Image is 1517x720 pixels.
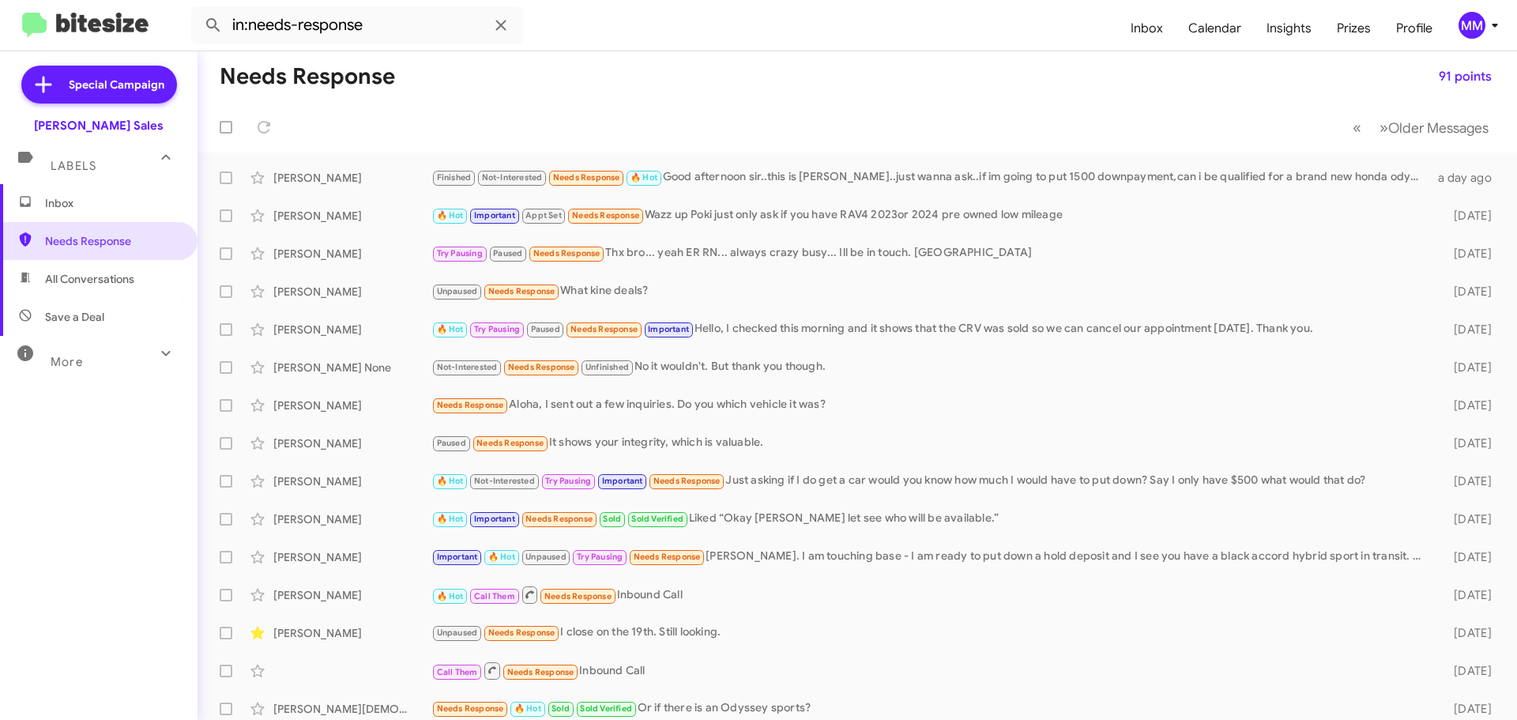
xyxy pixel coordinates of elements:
[437,172,472,183] span: Finished
[508,362,575,372] span: Needs Response
[474,514,515,524] span: Important
[551,703,570,714] span: Sold
[488,286,555,296] span: Needs Response
[431,320,1429,338] div: Hello, I checked this morning and it shows that the CRV was sold so we can cancel our appointment...
[1118,6,1176,51] a: Inbox
[431,244,1429,262] div: Thx bro... yeah ER RN... always crazy busy... Ill be in touch. [GEOGRAPHIC_DATA]
[45,233,179,249] span: Needs Response
[1429,663,1504,679] div: [DATE]
[1344,111,1498,144] nav: Page navigation example
[476,438,544,448] span: Needs Response
[1429,587,1504,603] div: [DATE]
[648,324,689,334] span: Important
[631,514,683,524] span: Sold Verified
[1429,511,1504,527] div: [DATE]
[273,322,431,337] div: [PERSON_NAME]
[45,309,104,325] span: Save a Deal
[51,159,96,173] span: Labels
[437,324,464,334] span: 🔥 Hot
[493,248,522,258] span: Paused
[1429,398,1504,413] div: [DATE]
[545,476,591,486] span: Try Pausing
[273,170,431,186] div: [PERSON_NAME]
[69,77,164,92] span: Special Campaign
[1324,6,1383,51] span: Prizes
[544,591,612,601] span: Needs Response
[1370,111,1498,144] button: Next
[507,667,574,677] span: Needs Response
[273,360,431,375] div: [PERSON_NAME] None
[431,510,1429,528] div: Liked “Okay [PERSON_NAME] let see who will be available.”
[437,667,478,677] span: Call Them
[431,548,1429,566] div: [PERSON_NAME]. I am touching base - I am ready to put down a hold deposit and I see you have a bl...
[634,552,701,562] span: Needs Response
[1429,322,1504,337] div: [DATE]
[437,362,498,372] span: Not-Interested
[437,248,483,258] span: Try Pausing
[191,6,523,44] input: Search
[431,585,1429,605] div: Inbound Call
[273,549,431,565] div: [PERSON_NAME]
[273,246,431,262] div: [PERSON_NAME]
[1429,701,1504,717] div: [DATE]
[531,324,560,334] span: Paused
[431,396,1429,414] div: Aloha, I sent out a few inquiries. Do you which vehicle it was?
[1439,62,1492,91] span: 91 points
[525,514,593,524] span: Needs Response
[431,282,1429,300] div: What kine deals?
[474,476,535,486] span: Not-Interested
[577,552,623,562] span: Try Pausing
[51,355,83,369] span: More
[431,358,1429,376] div: No it wouldn't. But thank you though.
[1429,549,1504,565] div: [DATE]
[572,210,639,221] span: Needs Response
[431,661,1429,680] div: Inbound Call
[273,284,431,300] div: [PERSON_NAME]
[580,703,632,714] span: Sold Verified
[437,438,466,448] span: Paused
[45,195,179,211] span: Inbox
[437,476,464,486] span: 🔥 Hot
[273,701,431,717] div: [PERSON_NAME][DEMOGRAPHIC_DATA]
[482,172,543,183] span: Not-Interested
[1429,473,1504,489] div: [DATE]
[1383,6,1445,51] a: Profile
[474,324,520,334] span: Try Pausing
[273,625,431,641] div: [PERSON_NAME]
[553,172,620,183] span: Needs Response
[585,362,629,372] span: Unfinished
[1429,360,1504,375] div: [DATE]
[1254,6,1324,51] a: Insights
[1176,6,1254,51] a: Calendar
[1429,170,1504,186] div: a day ago
[273,208,431,224] div: [PERSON_NAME]
[533,248,600,258] span: Needs Response
[431,434,1429,452] div: It shows your integrity, which is valuable.
[1429,208,1504,224] div: [DATE]
[602,476,643,486] span: Important
[431,472,1429,490] div: Just asking if I do get a car would you know how much I would have to put down? Say I only have $...
[525,210,562,221] span: Appt Set
[431,699,1429,718] div: Or if there is an Odyssey sports?
[21,66,177,104] a: Special Campaign
[603,514,621,524] span: Sold
[220,64,395,89] h1: Needs Response
[1426,62,1504,91] button: 91 points
[1388,119,1489,137] span: Older Messages
[431,168,1429,187] div: Good afternoon sir..this is [PERSON_NAME]..just wanna ask..if im going to put 1500 downpayment,ca...
[631,172,657,183] span: 🔥 Hot
[1343,111,1371,144] button: Previous
[273,473,431,489] div: [PERSON_NAME]
[273,511,431,527] div: [PERSON_NAME]
[273,398,431,413] div: [PERSON_NAME]
[474,210,515,221] span: Important
[45,271,134,287] span: All Conversations
[437,552,478,562] span: Important
[488,628,555,638] span: Needs Response
[437,286,478,296] span: Unpaused
[437,514,464,524] span: 🔥 Hot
